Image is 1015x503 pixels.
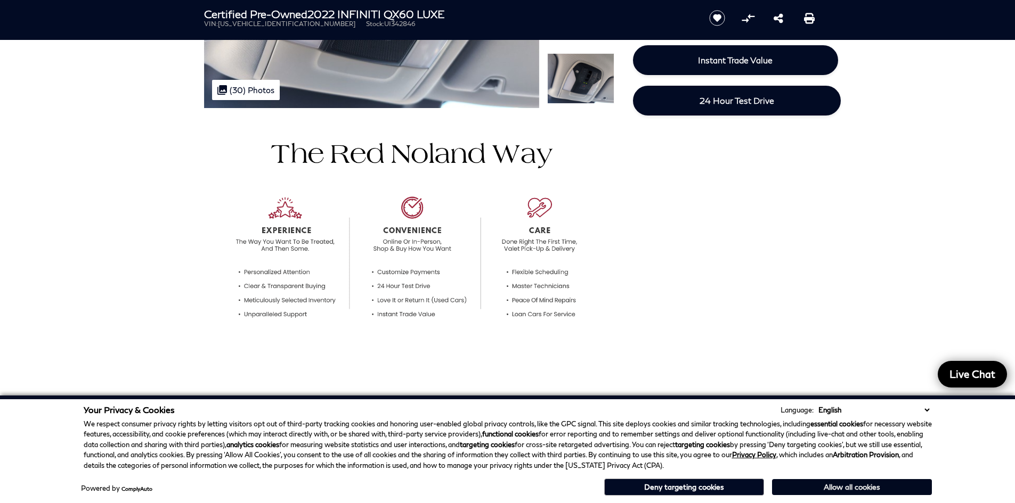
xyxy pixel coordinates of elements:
strong: essential cookies [810,419,863,428]
img: Certified Used 2022 Grand Blue INFINITI LUXE image 30 [547,53,614,104]
a: Share this Certified Pre-Owned 2022 INFINITI QX60 LUXE [774,12,783,24]
strong: targeting cookies [460,440,515,449]
strong: Certified Pre-Owned [204,7,307,20]
a: Privacy Policy [732,450,776,459]
a: Instant Trade Value [633,45,838,75]
div: Language: [781,407,814,414]
button: Allow all cookies [772,479,932,495]
span: UI342846 [384,20,416,28]
span: VIN: [204,20,218,28]
button: Save vehicle [705,10,729,27]
a: 24 Hour Test Drive [633,86,841,116]
button: Deny targeting cookies [604,479,764,496]
h1: 2022 INFINITI QX60 LUXE [204,8,692,20]
select: Language Select [816,405,932,415]
p: We respect consumer privacy rights by letting visitors opt out of third-party tracking cookies an... [84,419,932,471]
span: Your Privacy & Cookies [84,405,175,415]
strong: targeting cookies [675,440,730,449]
span: Live Chat [944,367,1001,381]
a: Live Chat [938,361,1007,387]
div: Powered by [81,485,152,492]
a: Print this Certified Pre-Owned 2022 INFINITI QX60 LUXE [804,12,815,24]
strong: Arbitration Provision [833,450,899,459]
span: 24 Hour Test Drive [700,95,774,105]
strong: functional cookies [482,430,539,438]
span: [US_VEHICLE_IDENTIFICATION_NUMBER] [218,20,355,28]
strong: analytics cookies [226,440,279,449]
a: ComplyAuto [121,485,152,492]
span: Stock: [366,20,384,28]
button: Compare Vehicle [740,10,756,26]
span: Instant Trade Value [698,55,773,65]
div: (30) Photos [212,80,280,100]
